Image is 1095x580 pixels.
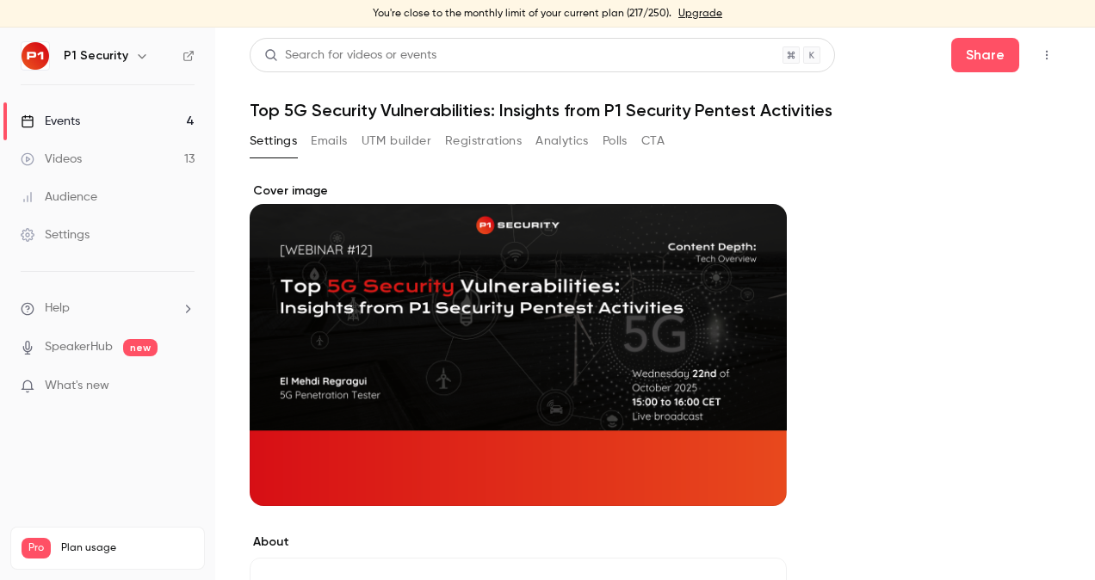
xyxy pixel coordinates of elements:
[61,541,194,555] span: Plan usage
[21,188,97,206] div: Audience
[21,113,80,130] div: Events
[45,338,113,356] a: SpeakerHub
[264,46,436,65] div: Search for videos or events
[250,100,1061,120] h1: Top 5G Security Vulnerabilities: Insights from P1 Security Pentest Activities
[250,127,297,155] button: Settings
[951,38,1019,72] button: Share
[250,534,787,551] label: About
[21,299,195,318] li: help-dropdown-opener
[250,182,787,506] section: Cover image
[535,127,589,155] button: Analytics
[641,127,665,155] button: CTA
[123,339,158,356] span: new
[362,127,431,155] button: UTM builder
[64,47,128,65] h6: P1 Security
[445,127,522,155] button: Registrations
[311,127,347,155] button: Emails
[22,538,51,558] span: Pro
[21,151,82,168] div: Videos
[250,182,787,200] label: Cover image
[45,377,109,395] span: What's new
[603,127,628,155] button: Polls
[45,299,70,318] span: Help
[22,42,49,70] img: P1 Security
[21,226,90,244] div: Settings
[678,7,722,21] a: Upgrade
